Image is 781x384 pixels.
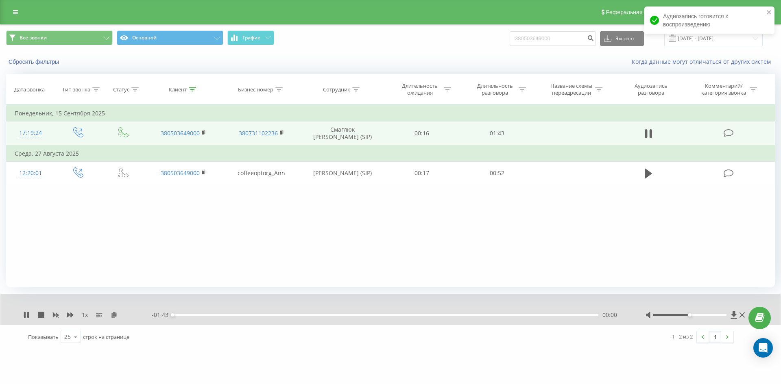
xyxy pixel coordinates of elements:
[459,161,534,185] td: 00:52
[7,105,775,121] td: Понедельник, 15 Сентября 2025
[323,86,350,93] div: Сотрудник
[62,86,90,93] div: Тип звонка
[169,86,187,93] div: Клиент
[7,145,775,162] td: Среда, 27 Августа 2025
[766,9,772,17] button: close
[709,331,721,343] a: 1
[161,169,200,177] a: 380503649000
[625,82,678,96] div: Аудиозапись разговора
[473,82,517,96] div: Длительность разговора
[384,121,459,145] td: 00:16
[117,30,223,45] button: Основной
[672,332,693,341] div: 1 - 2 из 2
[239,129,278,137] a: 380731102236
[15,125,46,141] div: 17:19:24
[20,35,47,41] span: Все звонки
[223,161,301,185] td: coffeeoptorg_Ann
[384,161,459,185] td: 00:17
[700,82,748,96] div: Комментарий/категория звонка
[632,58,775,65] a: Когда данные могут отличаться от других систем
[227,30,274,45] button: График
[606,9,672,15] span: Реферальная программа
[300,161,384,185] td: [PERSON_NAME] (SIP)
[688,313,691,317] div: Accessibility label
[459,121,534,145] td: 01:43
[28,333,59,341] span: Показывать
[15,165,46,181] div: 12:20:01
[171,313,174,317] div: Accessibility label
[14,86,45,93] div: Дата звонка
[238,86,273,93] div: Бизнес номер
[644,7,774,34] div: Аудиозапись готовится к воспроизведению
[398,82,442,96] div: Длительность ожидания
[161,129,200,137] a: 380503649000
[64,333,71,341] div: 25
[113,86,129,93] div: Статус
[550,82,593,96] div: Название схемы переадресации
[152,311,172,319] span: - 01:43
[602,311,617,319] span: 00:00
[242,35,260,41] span: График
[753,338,773,358] div: Open Intercom Messenger
[300,121,384,145] td: Смаглюк [PERSON_NAME] (SIP)
[510,31,596,46] input: Поиск по номеру
[600,31,644,46] button: Экспорт
[6,30,113,45] button: Все звонки
[6,58,63,65] button: Сбросить фильтры
[83,333,129,341] span: строк на странице
[82,311,88,319] span: 1 x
